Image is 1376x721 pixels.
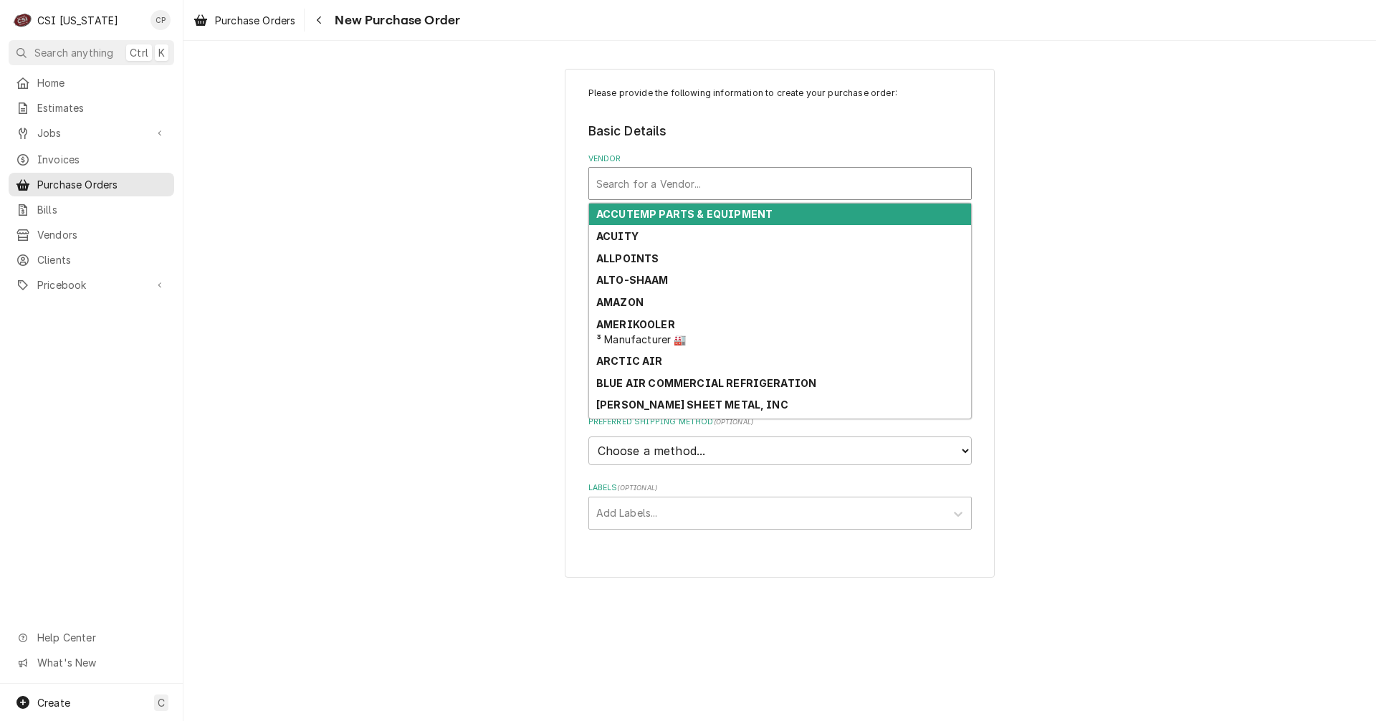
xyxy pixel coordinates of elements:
strong: ARCTIC AIR [596,355,663,367]
strong: ALTO-SHAAM [596,274,669,286]
div: CSI [US_STATE] [37,13,118,28]
div: Purchase Order Create/Update Form [588,87,972,530]
strong: AMAZON [596,296,644,308]
strong: ALLPOINTS [596,252,659,264]
div: Labels [588,482,972,529]
span: Jobs [37,125,145,140]
span: ( optional ) [714,418,754,426]
a: Bills [9,198,174,221]
span: Ctrl [130,45,148,60]
a: Invoices [9,148,174,171]
span: Home [37,75,167,90]
span: Search anything [34,45,113,60]
div: C [13,10,33,30]
div: CSI Kentucky's Avatar [13,10,33,30]
a: Home [9,71,174,95]
p: Please provide the following information to create your purchase order: [588,87,972,100]
span: Vendors [37,227,167,242]
a: Purchase Orders [188,9,301,32]
label: Labels [588,482,972,494]
span: New Purchase Order [330,11,460,30]
a: Clients [9,248,174,272]
span: Purchase Orders [215,13,295,28]
legend: Basic Details [588,122,972,140]
button: Search anythingCtrlK [9,40,174,65]
a: Go to Pricebook [9,273,174,297]
div: Craig Pierce's Avatar [150,10,171,30]
span: Bills [37,202,167,217]
label: Vendor [588,153,972,165]
a: Purchase Orders [9,173,174,196]
strong: [PERSON_NAME] SHEET METAL, INC [596,398,788,411]
div: Vendor [588,153,972,200]
label: Preferred Shipping Method [588,416,972,428]
span: Estimates [37,100,167,115]
a: Vendors [9,223,174,247]
div: CP [150,10,171,30]
span: K [158,45,165,60]
span: C [158,695,165,710]
span: Help Center [37,630,166,645]
span: What's New [37,655,166,670]
a: Go to Jobs [9,121,174,145]
span: Clients [37,252,167,267]
strong: ACCUTEMP PARTS & EQUIPMENT [596,208,773,220]
strong: ACUITY [596,230,639,242]
span: ( optional ) [617,484,657,492]
a: Go to Help Center [9,626,174,649]
div: Preferred Shipping Method [588,416,972,464]
span: Create [37,697,70,709]
span: ³ Manufacturer 🏭 [596,333,687,345]
strong: BLUE AIR COMMERCIAL REFRIGERATION [596,377,816,389]
span: Purchase Orders [37,177,167,192]
button: Navigate back [307,9,330,32]
a: Go to What's New [9,651,174,674]
a: Estimates [9,96,174,120]
strong: AMERIKOOLER [596,318,675,330]
div: Purchase Order Create/Update [565,69,995,578]
span: Invoices [37,152,167,167]
span: Pricebook [37,277,145,292]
